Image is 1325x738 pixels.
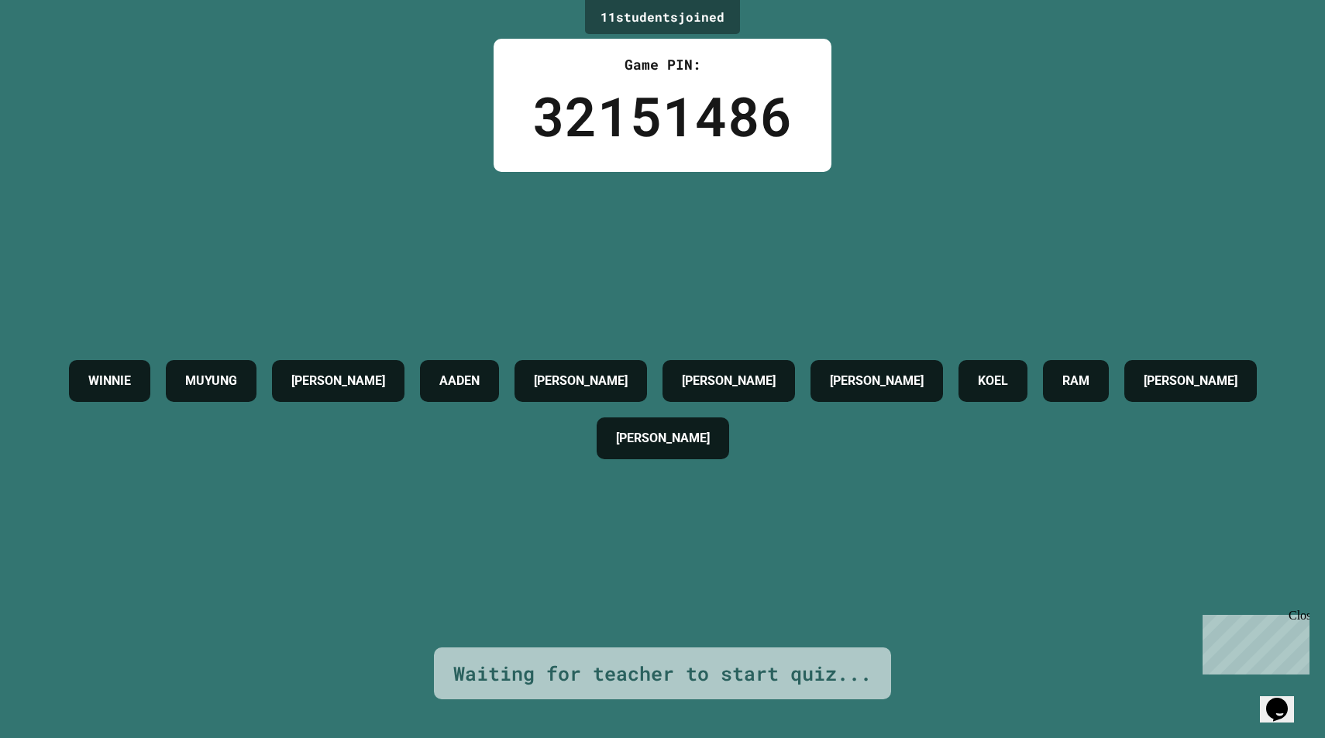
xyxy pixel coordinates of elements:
h4: [PERSON_NAME] [534,372,628,390]
div: Game PIN: [532,54,793,75]
div: Chat with us now!Close [6,6,107,98]
h4: [PERSON_NAME] [616,429,710,448]
div: 32151486 [532,75,793,156]
h4: AADEN [439,372,480,390]
h4: [PERSON_NAME] [1144,372,1237,390]
h4: KOEL [978,372,1008,390]
iframe: chat widget [1260,676,1310,723]
h4: RAM [1062,372,1089,390]
h4: MUYUNG [185,372,237,390]
div: Waiting for teacher to start quiz... [453,659,872,688]
h4: [PERSON_NAME] [830,372,924,390]
iframe: chat widget [1196,609,1310,674]
h4: [PERSON_NAME] [682,372,776,390]
h4: WINNIE [88,372,131,390]
h4: [PERSON_NAME] [291,372,385,390]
